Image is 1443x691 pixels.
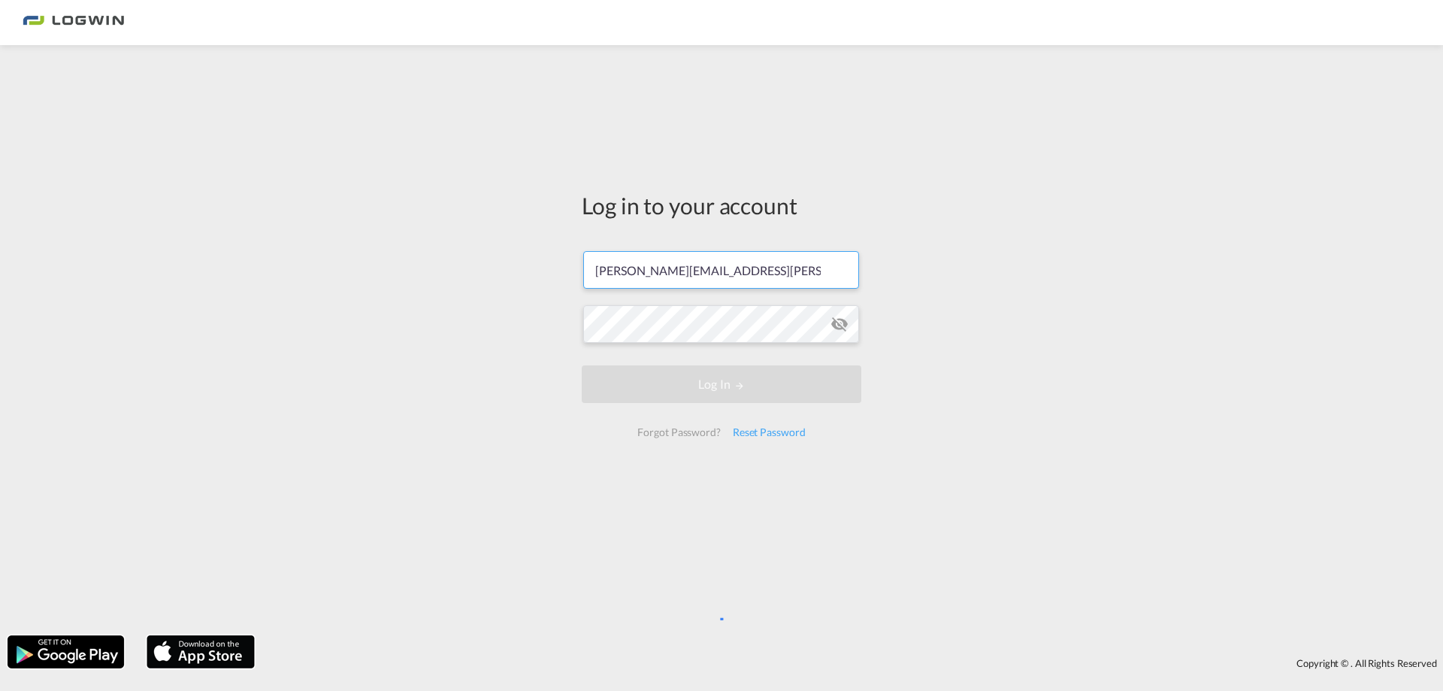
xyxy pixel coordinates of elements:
[727,419,812,446] div: Reset Password
[262,650,1443,676] div: Copyright © . All Rights Reserved
[582,189,861,221] div: Log in to your account
[582,365,861,403] button: LOGIN
[6,634,126,670] img: google.png
[23,6,124,40] img: 2761ae10d95411efa20a1f5e0282d2d7.png
[145,634,256,670] img: apple.png
[830,315,849,333] md-icon: icon-eye-off
[583,251,859,289] input: Enter email/phone number
[631,419,726,446] div: Forgot Password?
